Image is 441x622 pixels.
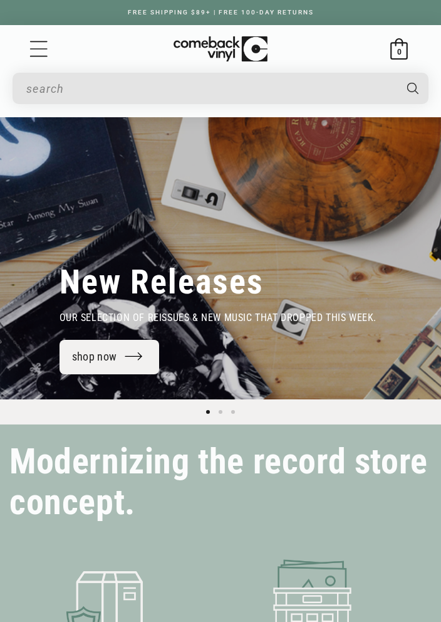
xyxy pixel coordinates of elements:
[28,38,49,60] summary: Menu
[202,406,214,418] button: Load slide 1 of 3
[174,36,267,62] img: ComebackVinyl.com
[13,73,428,104] div: Search
[397,47,402,56] span: 0
[395,73,430,104] button: Search
[227,406,239,418] button: Load slide 3 of 3
[60,340,160,374] a: shop now
[214,406,227,418] button: Load slide 2 of 3
[9,441,432,523] h2: Modernizing the record store concept.
[60,312,377,324] span: our selection of reissues & new music that dropped this week.
[26,76,394,102] input: search
[60,261,264,303] h2: New Releases
[115,9,326,16] a: FREE SHIPPING $89+ | FREE 100-DAY RETURNS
